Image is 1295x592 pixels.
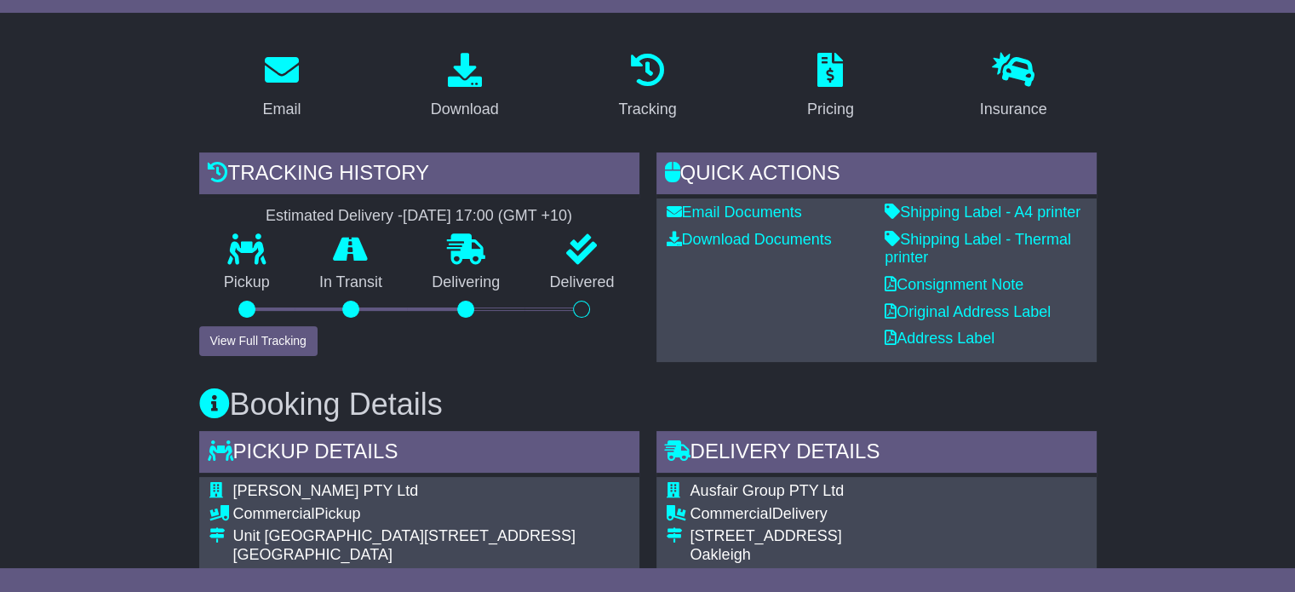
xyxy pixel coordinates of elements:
a: Download Documents [667,231,832,248]
h3: Booking Details [199,388,1097,422]
a: Shipping Label - Thermal printer [885,231,1071,267]
div: Tracking [618,98,676,121]
div: Unit [GEOGRAPHIC_DATA][STREET_ADDRESS] [233,527,629,546]
span: [PERSON_NAME] PTY Ltd [233,482,419,499]
div: Quick Actions [656,152,1097,198]
p: In Transit [295,273,407,292]
a: Tracking [607,47,687,127]
button: View Full Tracking [199,326,318,356]
div: Estimated Delivery - [199,207,639,226]
span: Ausfair Group PTY Ltd [690,482,845,499]
p: Pickup [199,273,295,292]
a: Shipping Label - A4 printer [885,204,1080,221]
a: Original Address Label [885,303,1051,320]
span: Commercial [690,505,772,522]
a: Address Label [885,330,994,347]
div: Email [262,98,301,121]
a: Pricing [796,47,865,127]
a: Download [420,47,510,127]
div: Oakleigh [690,546,1018,565]
div: Pricing [807,98,854,121]
div: Insurance [980,98,1047,121]
div: [STREET_ADDRESS] [690,527,1018,546]
div: Delivery Details [656,431,1097,477]
a: Insurance [969,47,1058,127]
div: Download [431,98,499,121]
div: Delivery [690,505,1018,524]
a: Email [251,47,312,127]
div: [DATE] 17:00 (GMT +10) [403,207,572,226]
div: Tracking history [199,152,639,198]
p: Delivering [407,273,524,292]
a: Email Documents [667,204,802,221]
div: [GEOGRAPHIC_DATA] [233,546,629,565]
div: Pickup [233,505,629,524]
a: Consignment Note [885,276,1023,293]
p: Delivered [524,273,639,292]
span: Commercial [233,505,315,522]
div: Pickup Details [199,431,639,477]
